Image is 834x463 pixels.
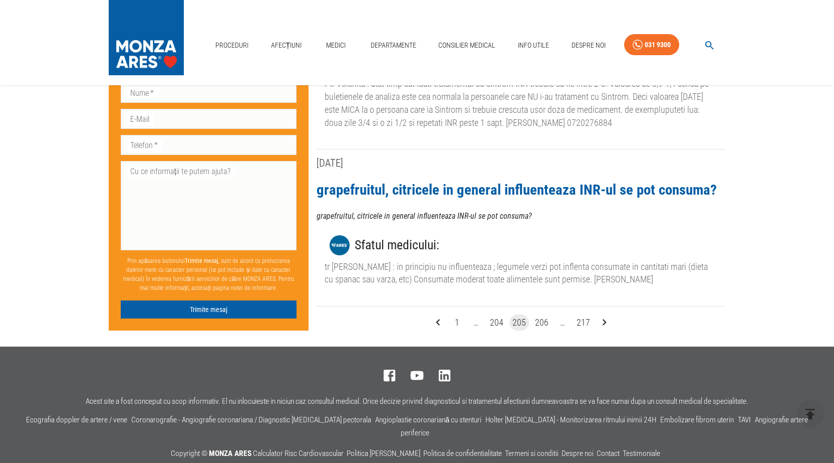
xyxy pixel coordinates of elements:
[562,449,594,458] a: Despre noi
[796,400,824,428] button: delete
[554,316,571,329] div: …
[597,449,620,458] a: Contact
[738,415,751,424] a: TAVI
[430,315,446,331] button: Go to previous page
[317,181,717,198] a: grapefruitul, citricele in general influenteaza INR-ul se pot consuma?
[267,35,306,56] a: Afecțiuni
[317,157,343,169] span: [DATE]
[355,235,439,255] h3: Sfatul medicului :
[596,315,612,331] button: Go to next page
[505,449,559,458] a: Termeni si conditii
[468,316,484,329] div: …
[434,35,499,56] a: Consilier Medical
[171,447,663,460] p: Copyright ©
[86,397,748,406] p: Acest site a fost conceput cu scop informativ. El nu inlocuieste in niciun caz consultul medical....
[532,315,551,331] button: Go to page 206
[325,260,717,286] div: tr [PERSON_NAME] : in principiu nu influenteaza ; legumele verzi pot inflenta consumate in cantit...
[367,35,420,56] a: Departamente
[509,315,529,331] button: page 205
[623,449,660,458] a: Testimoniale
[253,449,344,458] a: Calculator Risc Cardiovascular
[423,449,502,458] a: Politica de confidentialitate
[121,300,297,319] button: Trimite mesaj
[209,449,251,458] span: MONZA ARES
[131,415,371,424] a: Coronarografie - Angiografie coronariana / Diagnostic [MEDICAL_DATA] pectorala
[320,35,352,56] a: Medici
[330,235,350,255] img: MONZA ARES
[317,210,725,222] p: grapefruitul, citricele in general influenteaza INR-ul se pot consuma?
[401,415,808,437] a: Angiografie artere periferice
[624,34,679,56] a: 031 9300
[514,35,553,56] a: Info Utile
[660,415,734,424] a: Embolizare fibrom uterin
[121,252,297,296] p: Prin apăsarea butonului , sunt de acord cu prelucrarea datelor mele cu caracter personal (ce pot ...
[211,35,252,56] a: Proceduri
[26,415,127,424] a: Ecografia doppler de artere / vene
[375,415,482,424] a: Angioplastie coronariană cu stenturi
[347,449,420,458] a: Politica [PERSON_NAME]
[485,415,656,424] a: Holter [MEDICAL_DATA] - Monitorizarea ritmului inimii 24H
[574,315,593,331] button: Go to page 217
[325,77,717,129] div: Ptr Voichita : atat timp cat luati tratamentul cu sintrom INR trebuie sa fie intre 2-3. Valoarea ...
[449,315,465,331] button: Go to page 1
[568,35,610,56] a: Despre Noi
[317,222,725,294] button: MONZA ARESSfatul medicului:tr [PERSON_NAME] : in principiu nu influenteaza ; legumele verzi pot i...
[185,257,218,264] b: Trimite mesaj
[428,315,614,331] nav: pagination navigation
[645,39,671,51] div: 031 9300
[487,315,506,331] button: Go to page 204
[317,39,725,137] button: MONZA ARESSfatul medicului:Ptr Voichita : atat timp cat luati tratamentul cu sintrom INR trebuie ...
